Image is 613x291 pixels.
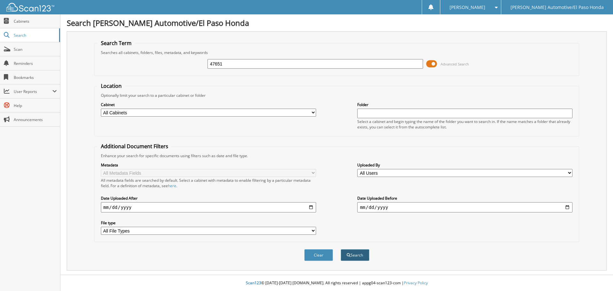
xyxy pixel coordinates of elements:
[14,89,52,94] span: User Reports
[357,162,572,168] label: Uploaded By
[511,5,604,9] span: [PERSON_NAME] Automotive/El Paso Honda
[101,102,316,107] label: Cabinet
[14,117,57,122] span: Announcements
[357,102,572,107] label: Folder
[441,62,469,66] span: Advanced Search
[101,202,316,212] input: start
[450,5,485,9] span: [PERSON_NAME]
[341,249,369,261] button: Search
[101,178,316,188] div: All metadata fields are searched by default. Select a cabinet with metadata to enable filtering b...
[101,195,316,201] label: Date Uploaded After
[357,119,572,130] div: Select a cabinet and begin typing the name of the folder you want to search in. If the name match...
[14,103,57,108] span: Help
[101,162,316,168] label: Metadata
[14,75,57,80] span: Bookmarks
[98,153,576,158] div: Enhance your search for specific documents using filters such as date and file type.
[581,260,613,291] iframe: Chat Widget
[101,220,316,226] label: File type
[14,47,57,52] span: Scan
[67,18,607,28] h1: Search [PERSON_NAME] Automotive/El Paso Honda
[168,183,176,188] a: here
[14,19,57,24] span: Cabinets
[98,93,576,98] div: Optionally limit your search to a particular cabinet or folder
[404,280,428,286] a: Privacy Policy
[98,143,171,150] legend: Additional Document Filters
[246,280,261,286] span: Scan123
[6,3,54,11] img: scan123-logo-white.svg
[98,50,576,55] div: Searches all cabinets, folders, files, metadata, and keywords
[98,82,125,89] legend: Location
[98,40,135,47] legend: Search Term
[304,249,333,261] button: Clear
[357,202,572,212] input: end
[14,61,57,66] span: Reminders
[60,275,613,291] div: © [DATE]-[DATE] [DOMAIN_NAME]. All rights reserved | appg04-scan123-com |
[14,33,56,38] span: Search
[357,195,572,201] label: Date Uploaded Before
